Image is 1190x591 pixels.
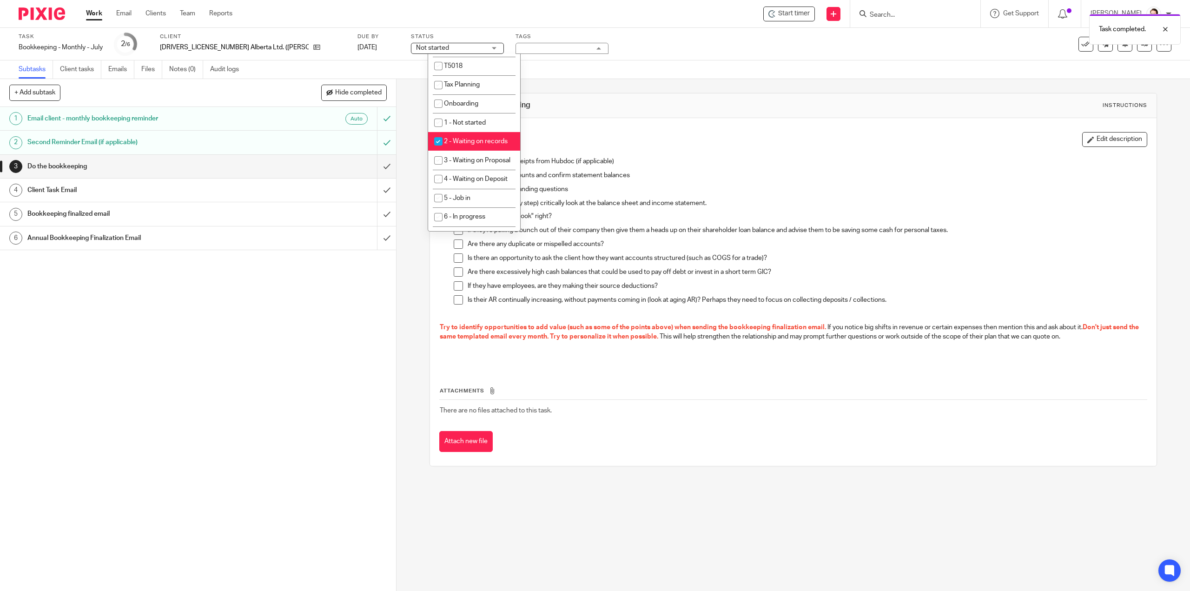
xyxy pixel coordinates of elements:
[19,60,53,79] a: Subtasks
[19,43,103,52] div: Bookkeeping - Monthly - July
[468,226,1146,235] p: If they're pulling a bunch out of their company then give them a heads up on their shareholder lo...
[454,185,1146,194] p: Follow up on any outstanding questions
[9,208,22,221] div: 5
[468,239,1146,249] p: Are there any duplicate or mispelled accounts?
[27,159,254,173] h1: Do the bookkeeping
[19,7,65,20] img: Pixie
[116,9,132,18] a: Email
[357,33,399,40] label: Due by
[125,42,130,47] small: /6
[169,60,203,79] a: Notes (0)
[440,324,826,331] span: Try to identify opportunities to add value (such as some of the points above) when sending the bo...
[440,323,1146,342] p: If you notice big shifts in revenue or certain expenses then mention this and ask about it. This ...
[9,184,22,197] div: 4
[444,176,508,182] span: 4 - Waiting on Deposit
[1146,7,1161,21] img: Jayde%20Headshot.jpg
[27,207,254,221] h1: Bookkeeping finalized email
[141,60,162,79] a: Files
[160,33,346,40] label: Client
[321,85,387,100] button: Hide completed
[444,63,463,69] span: T5018
[27,183,254,197] h1: Client Task Email
[411,33,504,40] label: Status
[9,232,22,245] div: 6
[9,85,60,100] button: + Add subtask
[108,60,134,79] a: Emails
[444,195,470,201] span: 5 - Job in
[86,9,102,18] a: Work
[468,281,1146,291] p: If they have employees, are they making their source deductions?
[9,160,22,173] div: 3
[27,112,254,126] h1: Email client - monthly bookkeeping reminder
[145,9,166,18] a: Clients
[454,171,1146,180] p: Reconcile all bank accounts and confirm statement balances
[516,33,608,40] label: Tags
[9,136,22,149] div: 2
[444,157,510,164] span: 3 - Waiting on Proposal
[440,324,1140,340] span: Don't just send the same templated email every month. Try to personalize it when possible.
[27,135,254,149] h1: Second Reminder Email (if applicable)
[444,100,478,107] span: Onboarding
[468,267,1146,277] p: Are there excessively high cash balances that could be used to pay off debt or invest in a short ...
[210,60,246,79] a: Audit logs
[209,9,232,18] a: Reports
[1082,132,1147,147] button: Edit description
[468,212,1146,221] p: Does everything "look" right?
[454,199,1146,208] p: When done, (quick easy step) critically look at the balance sheet and income statement.
[439,431,493,452] button: Attach new file
[19,33,103,40] label: Task
[121,39,130,49] div: 2
[357,44,377,51] span: [DATE]
[440,388,484,393] span: Attachments
[444,213,485,220] span: 6 - In progress
[180,9,195,18] a: Team
[1099,25,1146,34] p: Task completed.
[444,120,486,126] span: 1 - Not started
[345,113,368,125] div: Auto
[459,100,813,110] h1: Do the bookkeeping
[468,253,1146,263] p: Is there an opportunity to ask the client how they want accounts structured (such as COGS for a t...
[444,138,508,145] span: 2 - Waiting on records
[440,407,552,414] span: There are no files attached to this task.
[444,81,480,88] span: Tax Planning
[763,7,815,21] div: 2342482 Alberta Ltd. (Nauss) - Bookkeeping - Monthly - July
[416,45,449,51] span: Not started
[160,43,309,52] p: [DRIVERS_LICENSE_NUMBER] Alberta Ltd. ([PERSON_NAME])
[1103,102,1147,109] div: Instructions
[9,112,22,125] div: 1
[27,231,254,245] h1: Annual Bookkeeping Finalization Email
[468,295,1146,305] p: Is their AR continually increasing, without payments coming in (look at aging AR)? Perhaps they n...
[60,60,101,79] a: Client tasks
[454,157,1146,166] p: Review and publish receipts from Hubdoc (if applicable)
[335,89,382,97] span: Hide completed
